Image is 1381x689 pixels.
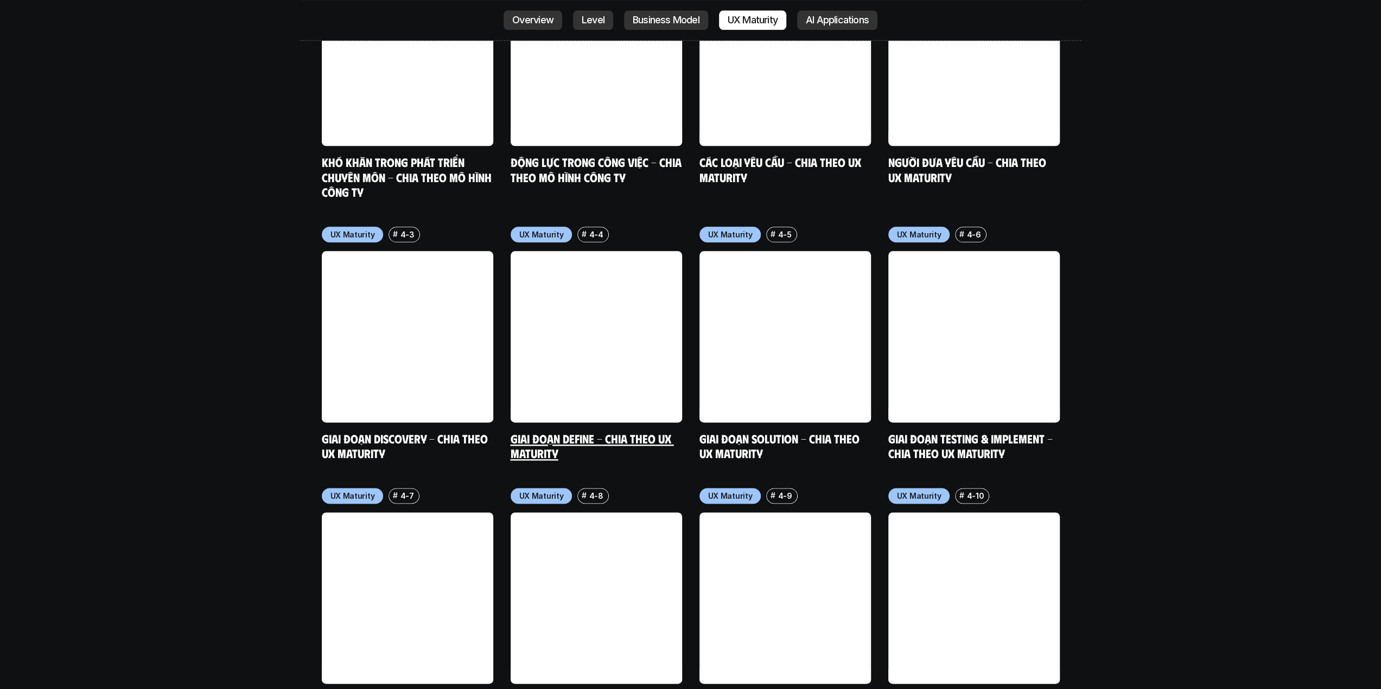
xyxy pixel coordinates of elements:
[771,491,775,499] h6: #
[330,490,375,501] p: UX Maturity
[511,431,674,461] a: Giai đoạn Define - Chia theo UX Maturity
[897,490,941,501] p: UX Maturity
[519,490,564,501] p: UX Maturity
[888,154,1049,184] a: Người đưa yêu cầu - Chia theo UX Maturity
[778,229,791,240] p: 4-5
[589,490,603,501] p: 4-8
[959,491,964,499] h6: #
[400,490,413,501] p: 4-7
[699,431,862,461] a: Giai đoạn Solution - Chia theo UX Maturity
[322,154,494,199] a: Khó khăn trong phát triển chuyên môn - Chia theo mô hình công ty
[897,229,941,240] p: UX Maturity
[771,230,775,238] h6: #
[511,154,684,184] a: Động lực trong công việc - Chia theo mô hình công ty
[959,230,964,238] h6: #
[708,490,753,501] p: UX Maturity
[393,491,398,499] h6: #
[322,431,491,461] a: Giai đoạn Discovery - Chia theo UX Maturity
[966,229,981,240] p: 4-6
[888,431,1055,461] a: Giai đoạn Testing & Implement - Chia theo UX Maturity
[778,490,792,501] p: 4-9
[400,229,414,240] p: 4-3
[330,229,375,240] p: UX Maturity
[708,229,753,240] p: UX Maturity
[966,490,984,501] p: 4-10
[582,491,587,499] h6: #
[699,154,864,184] a: Các loại yêu cầu - Chia theo UX Maturity
[519,229,564,240] p: UX Maturity
[582,230,587,238] h6: #
[504,11,562,30] a: Overview
[589,229,603,240] p: 4-4
[393,230,398,238] h6: #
